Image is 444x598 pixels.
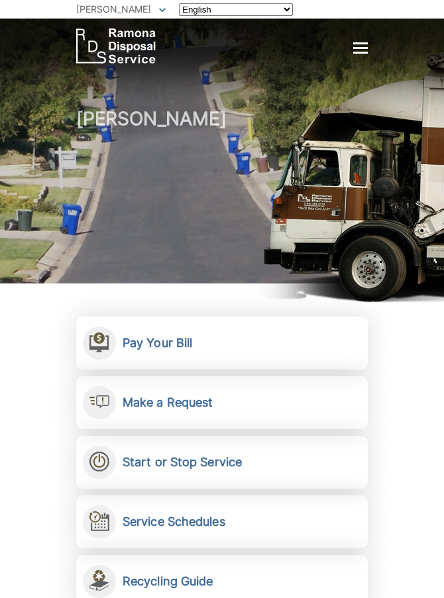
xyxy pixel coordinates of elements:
[123,574,213,589] h2: Recycling Guide
[76,28,156,64] a: EDCD logo. Return to the homepage.
[76,495,368,548] a: Service Schedules
[123,515,225,529] h2: Service Schedules
[123,336,192,350] h2: Pay Your Bill
[76,317,368,370] a: Pay Your Bill
[76,3,151,15] span: [PERSON_NAME]
[76,376,368,429] a: Make a Request
[123,395,213,410] h2: Make a Request
[123,455,242,470] h2: Start or Stop Service
[179,3,293,16] select: Select a language
[76,109,368,287] h1: [PERSON_NAME]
